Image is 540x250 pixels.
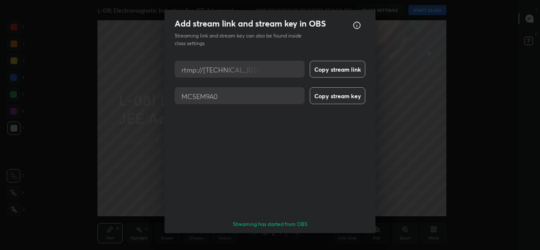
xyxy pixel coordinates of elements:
button: Copy stream key [310,87,365,104]
p: Streaming link and stream key can also be found inside class settings [175,32,311,47]
div: rtmp://[TECHNICAL_ID]/stream [175,61,287,78]
h2: Add stream link and stream key in OBS [175,18,326,29]
div: Streaming has started from OBS [175,221,365,228]
div: MC5EM9A0 [175,87,224,104]
video: Your browser does not support HTML video. [175,114,365,209]
button: Copy stream link [310,61,365,78]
